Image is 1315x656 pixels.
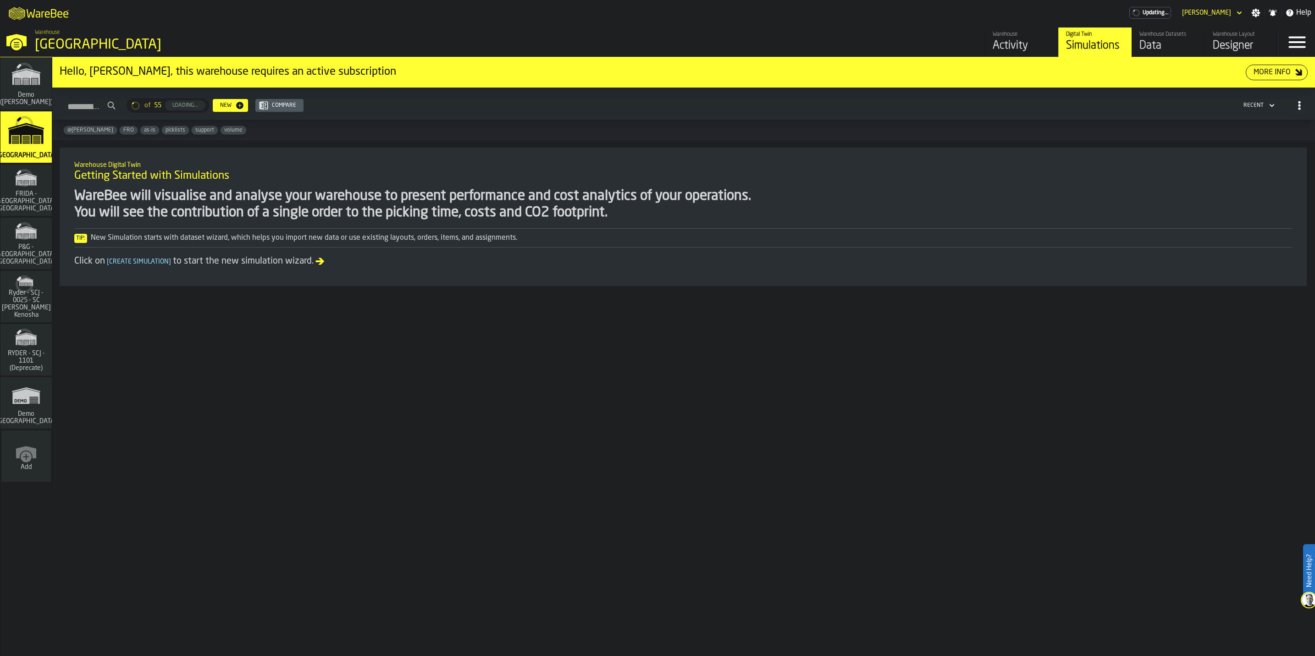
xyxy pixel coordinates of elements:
[1129,7,1171,19] div: Menu Subscription
[1246,65,1308,80] button: button-More Info
[74,160,1292,169] h2: Sub Title
[1129,7,1171,19] a: link-to-/wh/i/b8e8645a-5c77-43f4-8135-27e3a4d97801/pricing/
[162,127,189,133] span: picklists
[985,28,1058,57] a: link-to-/wh/i/b8e8645a-5c77-43f4-8135-27e3a4d97801/feed/
[221,127,246,133] span: volume
[74,234,87,243] span: Tip:
[1066,39,1124,53] div: Simulations
[1296,7,1311,18] span: Help
[1139,31,1198,38] div: Warehouse Datasets
[169,102,202,109] div: Loading...
[52,88,1315,120] h2: button-Simulations
[123,98,213,113] div: ButtonLoadMore-Loading...-Prev-First-Last
[74,188,1292,221] div: WareBee will visualise and analyse your warehouse to present performance and cost analytics of yo...
[1143,10,1169,16] span: Updating...
[1240,100,1276,111] div: DropdownMenuValue-4
[192,127,218,133] span: support
[1250,67,1294,78] div: More Info
[0,218,52,271] a: link-to-/wh/i/920dbc0c-77a5-4af1-b26a-8bdf32ca7a21/simulations
[213,99,248,112] button: button-New
[0,377,52,430] a: link-to-/wh/i/16932755-72b9-4ea4-9c69-3f1f3a500823/simulations
[1178,7,1244,18] div: DropdownMenuValue-Humberto Alzate Alzate
[1248,8,1264,17] label: button-toggle-Settings
[105,259,173,265] span: Create Simulation
[0,324,52,377] a: link-to-/wh/i/9d1c09ad-264c-413d-ae5b-7f311bff8d2c/simulations
[21,463,32,471] span: Add
[64,127,117,133] span: @anatoly
[216,102,235,109] div: New
[52,57,1315,88] div: ItemListCard-
[1282,7,1315,18] label: button-toggle-Help
[165,100,205,110] button: button-Loading...
[35,29,60,36] span: Warehouse
[1243,102,1264,109] div: DropdownMenuValue-4
[60,65,1246,79] div: Hello, [PERSON_NAME], this warehouse requires an active subscription
[993,39,1051,53] div: Activity
[140,127,159,133] span: as-is
[1304,545,1314,596] label: Need Help?
[154,102,161,109] span: 55
[1213,31,1271,38] div: Warehouse Layout
[169,259,171,265] span: ]
[67,155,1299,188] div: title-Getting Started with Simulations
[1205,28,1278,57] a: link-to-/wh/i/b8e8645a-5c77-43f4-8135-27e3a4d97801/designer
[0,111,52,165] a: link-to-/wh/i/b8e8645a-5c77-43f4-8135-27e3a4d97801/simulations
[1182,9,1231,17] div: DropdownMenuValue-Humberto Alzate Alzate
[0,58,52,111] a: link-to-/wh/i/dbcf2930-f09f-4140-89fc-d1e1c3a767ca/simulations
[107,259,109,265] span: [
[0,165,52,218] a: link-to-/wh/i/6dbb1d82-3db7-4128-8c89-fa256cbecc9a/simulations
[144,102,150,109] span: of
[60,148,1307,286] div: ItemListCard-
[1066,31,1124,38] div: Digital Twin
[1213,39,1271,53] div: Designer
[1139,39,1198,53] div: Data
[1132,28,1205,57] a: link-to-/wh/i/b8e8645a-5c77-43f4-8135-27e3a4d97801/data
[120,127,138,133] span: FRO
[1279,28,1315,57] label: button-toggle-Menu
[74,169,229,183] span: Getting Started with Simulations
[268,102,300,109] div: Compare
[74,232,1292,243] div: New Simulation starts with dataset wizard, which helps you import new data or use existing layout...
[0,271,52,324] a: link-to-/wh/i/09dab83b-01b9-46d8-b134-ab87bee612a6/simulations
[74,255,1292,268] div: Click on to start the new simulation wizard.
[255,99,304,112] button: button-Compare
[1058,28,1132,57] a: link-to-/wh/i/b8e8645a-5c77-43f4-8135-27e3a4d97801/simulations
[993,31,1051,38] div: Warehouse
[35,37,282,53] div: [GEOGRAPHIC_DATA]
[1265,8,1281,17] label: button-toggle-Notifications
[1,430,51,484] a: link-to-/wh/new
